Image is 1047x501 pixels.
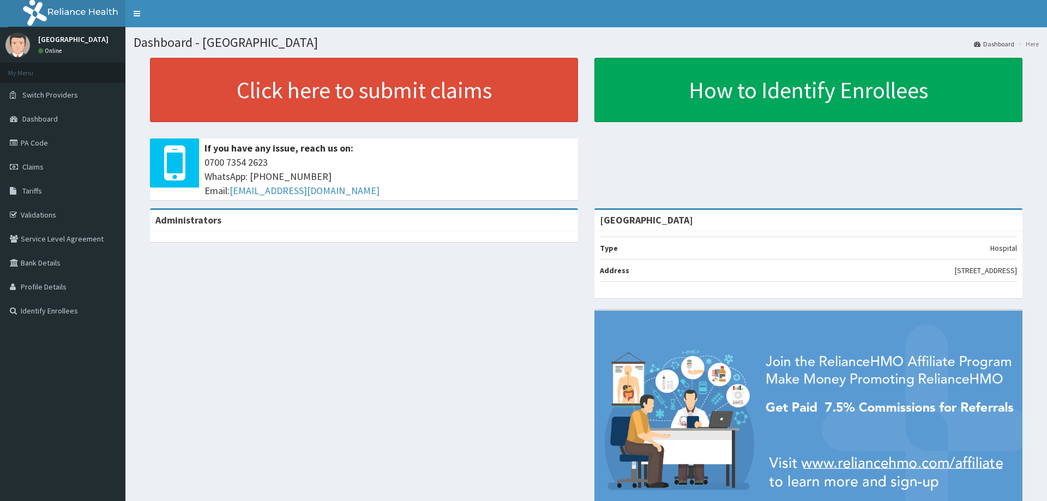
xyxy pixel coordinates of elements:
[22,114,58,124] span: Dashboard
[134,35,1039,50] h1: Dashboard - [GEOGRAPHIC_DATA]
[594,58,1022,122] a: How to Identify Enrollees
[150,58,578,122] a: Click here to submit claims
[600,265,629,275] b: Address
[204,155,573,197] span: 0700 7354 2623 WhatsApp: [PHONE_NUMBER] Email:
[38,47,64,55] a: Online
[600,214,693,226] strong: [GEOGRAPHIC_DATA]
[600,243,618,253] b: Type
[22,90,78,100] span: Switch Providers
[955,265,1017,276] p: [STREET_ADDRESS]
[22,162,44,172] span: Claims
[5,33,30,57] img: User Image
[204,142,353,154] b: If you have any issue, reach us on:
[990,243,1017,253] p: Hospital
[22,186,42,196] span: Tariffs
[38,35,109,43] p: [GEOGRAPHIC_DATA]
[1015,39,1039,49] li: Here
[230,184,380,197] a: [EMAIL_ADDRESS][DOMAIN_NAME]
[155,214,221,226] b: Administrators
[974,39,1014,49] a: Dashboard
